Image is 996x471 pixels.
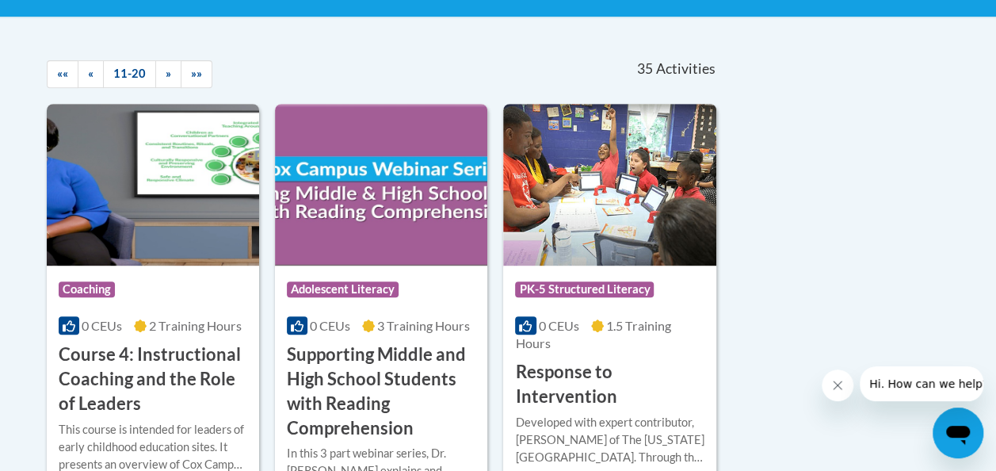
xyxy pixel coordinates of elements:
span: « [88,67,93,80]
h3: Course 4: Instructional Coaching and the Role of Leaders [59,343,247,415]
span: 0 CEUs [539,318,579,333]
a: Begining [47,60,78,88]
span: » [166,67,171,80]
img: Course Logo [275,104,487,266]
div: Developed with expert contributor, [PERSON_NAME] of The [US_STATE][GEOGRAPHIC_DATA]. Through this... [515,414,704,466]
a: 11-20 [103,60,156,88]
span: «« [57,67,68,80]
h3: Response to Intervention [515,360,704,409]
span: Adolescent Literacy [287,281,399,297]
iframe: Close message [822,370,853,401]
a: Next [155,60,181,88]
span: PK-5 Structured Literacy [515,281,654,297]
span: 0 CEUs [82,318,122,333]
a: Previous [78,60,104,88]
img: Course Logo [47,104,259,266]
span: Coaching [59,281,115,297]
span: 35 [637,60,653,78]
img: Course Logo [503,104,716,266]
span: »» [191,67,202,80]
iframe: Message from company [860,366,983,401]
span: Hi. How can we help? [10,11,128,24]
iframe: Button to launch messaging window [933,408,983,458]
h3: Supporting Middle and High School Students with Reading Comprehension [287,343,475,440]
span: 3 Training Hours [377,318,470,333]
span: 0 CEUs [310,318,350,333]
span: 2 Training Hours [149,318,242,333]
a: End [181,60,212,88]
span: Activities [655,60,715,78]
